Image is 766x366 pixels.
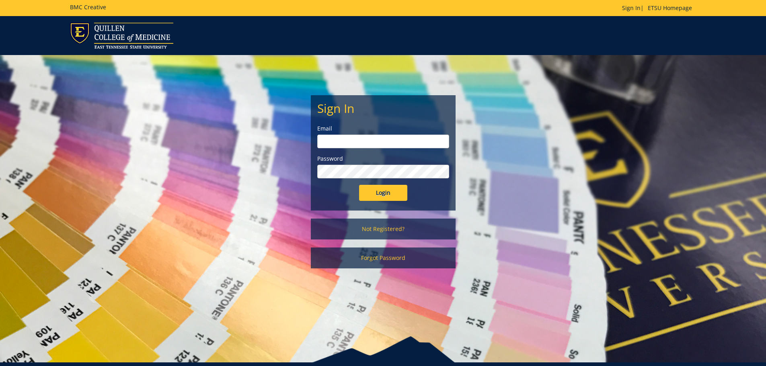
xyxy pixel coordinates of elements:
h2: Sign In [317,102,449,115]
h5: BMC Creative [70,4,106,10]
a: Forgot Password [311,247,456,268]
img: ETSU logo [70,22,173,49]
a: Not Registered? [311,219,456,239]
input: Login [359,185,407,201]
p: | [622,4,696,12]
a: Sign In [622,4,641,12]
label: Email [317,125,449,133]
a: ETSU Homepage [644,4,696,12]
label: Password [317,155,449,163]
